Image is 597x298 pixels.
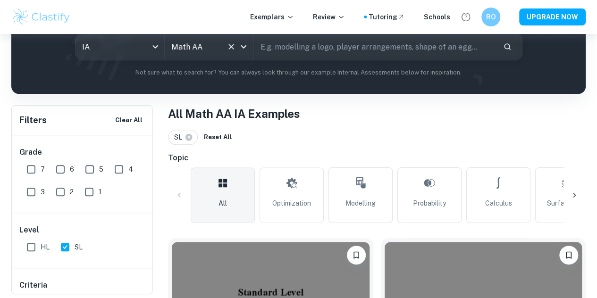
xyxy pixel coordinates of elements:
img: Clastify logo [11,8,71,26]
span: 2 [70,187,74,197]
button: RO [481,8,500,26]
h6: RO [486,12,496,22]
button: Clear All [113,113,145,127]
span: Probability [413,198,446,208]
span: 6 [70,164,74,174]
p: Exemplars [250,12,294,22]
span: 3 [41,187,45,197]
span: SL [75,242,83,252]
span: 5 [99,164,103,174]
span: All [219,198,227,208]
button: Search [499,39,515,55]
a: Schools [424,12,450,22]
span: SL [174,132,186,142]
span: HL [41,242,50,252]
h6: Filters [19,114,47,127]
button: Clear [225,40,238,53]
span: Surface Area [547,198,588,208]
span: Optimization [272,198,311,208]
span: Modelling [345,198,376,208]
h6: Grade [19,147,146,158]
p: Review [313,12,345,22]
span: Calculus [485,198,512,208]
p: Not sure what to search for? You can always look through our example Internal Assessments below f... [19,68,578,77]
h6: Criteria [19,280,47,291]
div: SL [168,130,198,145]
span: 4 [128,164,133,174]
input: E.g. modelling a logo, player arrangements, shape of an egg... [254,33,496,60]
button: Open [237,40,250,53]
button: UPGRADE NOW [519,8,586,25]
div: IA [76,33,164,60]
button: Help and Feedback [458,9,474,25]
button: Reset All [202,130,235,144]
a: Tutoring [369,12,405,22]
span: 7 [41,164,45,174]
h6: Level [19,224,146,236]
button: Bookmark [559,246,578,265]
span: 1 [99,187,101,197]
h1: All Math AA IA Examples [168,105,586,122]
h6: Topic [168,152,586,164]
button: Bookmark [347,246,366,265]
